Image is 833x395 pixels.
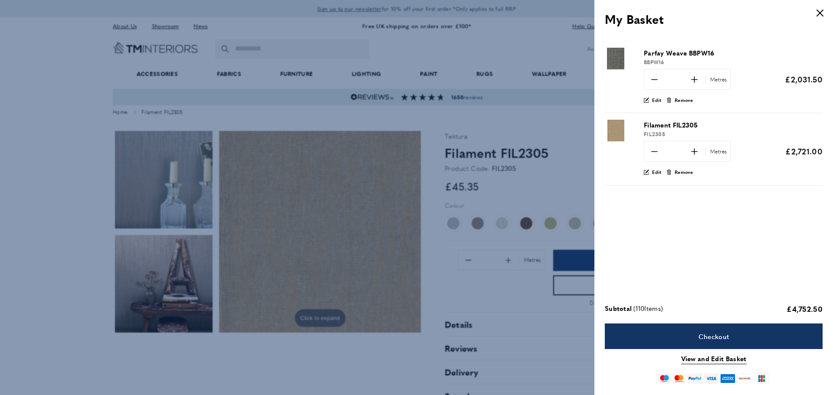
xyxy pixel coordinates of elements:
span: 110 [636,304,644,313]
a: View and Edit Basket [681,353,747,364]
h3: My Basket [605,10,823,27]
span: Parfay Weave BBPW16 [644,48,715,58]
img: mastercard [672,374,685,383]
span: Remove [675,168,693,176]
button: Close panel [811,4,829,22]
button: Remove product "Filament FIL2305" from cart [666,168,693,176]
img: jcb [754,374,769,383]
span: Filament FIL2305 [644,120,698,130]
a: Edit product "Filament FIL2305" [644,168,662,176]
button: Remove product "Parfay Weave BBPW16" from cart [666,96,693,104]
span: Metres [710,76,727,83]
span: Metres [710,148,727,155]
span: £2,721.00 [785,146,823,157]
span: Edit [652,96,661,104]
a: Checkout [605,323,823,349]
span: Edit [652,168,661,176]
span: £2,031.50 [785,74,823,85]
span: Subtotal [605,303,632,314]
a: Product "Filament FIL2305" [605,120,637,144]
span: £4,752.50 [787,304,823,314]
img: visa [704,374,718,383]
img: paypal [687,374,702,383]
img: american-express [720,374,735,383]
span: FIL2305 [644,130,665,138]
span: BBPW16 [644,58,664,66]
img: discover [737,374,752,383]
a: Edit product "Parfay Weave BBPW16" [644,96,662,104]
span: Remove [675,96,693,104]
span: ( Items) [633,303,663,314]
img: maestro [658,374,671,383]
a: Product "Parfay Weave BBPW16" [605,48,637,72]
